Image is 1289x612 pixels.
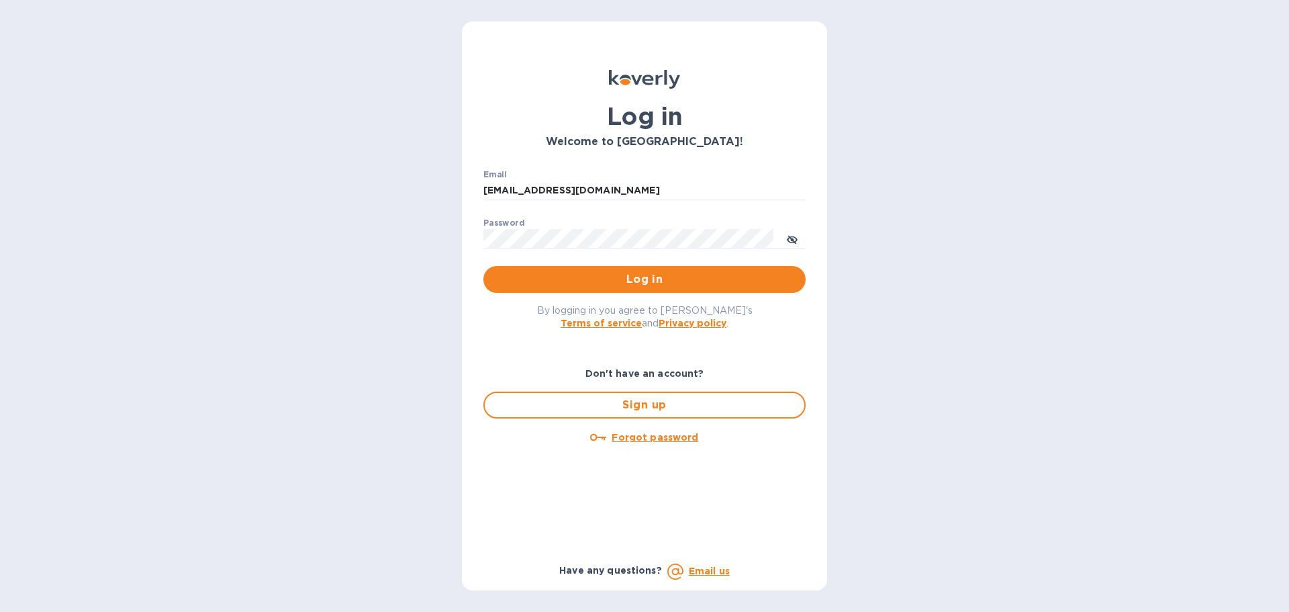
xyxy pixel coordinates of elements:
[483,181,806,201] input: Enter email address
[483,392,806,419] button: Sign up
[495,397,794,413] span: Sign up
[561,318,642,329] a: Terms of service
[483,266,806,293] button: Log in
[483,102,806,130] h1: Log in
[779,225,806,252] button: toggle password visibility
[559,565,662,576] b: Have any questions?
[483,219,524,227] label: Password
[494,271,795,288] span: Log in
[659,318,726,329] a: Privacy policy
[537,305,753,329] span: By logging in you agree to [PERSON_NAME]'s and .
[483,136,806,148] h3: Welcome to [GEOGRAPHIC_DATA]!
[585,368,704,379] b: Don't have an account?
[612,432,698,443] u: Forgot password
[483,171,507,179] label: Email
[689,566,730,576] a: Email us
[609,70,680,89] img: Koverly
